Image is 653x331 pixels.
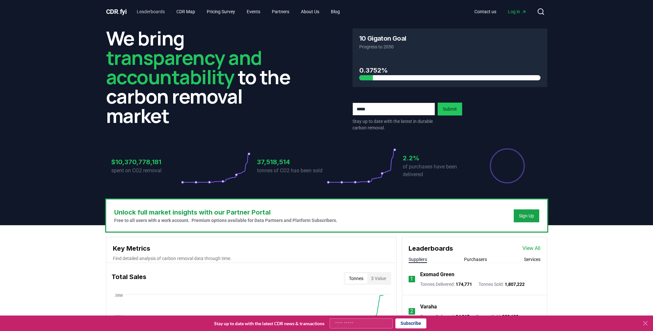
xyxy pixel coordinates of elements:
p: of purchases have been delivered [403,163,472,178]
h3: Key Metrics [113,244,390,253]
nav: Main [469,6,532,17]
button: $ Value [367,273,390,284]
a: About Us [296,6,324,17]
h3: 2.2% [403,153,472,163]
span: . [118,8,120,15]
p: spent on CO2 removal [111,167,181,175]
p: Tonnes Sold : [476,313,519,320]
button: Suppliers [409,256,427,263]
h3: 37,518,514 [257,157,327,167]
p: Free to all users with a work account. Premium options available for Data Partners and Platform S... [114,217,337,224]
button: Submit [438,103,462,115]
a: Partners [267,6,294,17]
p: Find detailed analysis of carbon removal data through time. [113,255,390,262]
tspan: 38M [114,293,122,298]
span: 174,771 [456,282,472,287]
h2: We bring to the carbon removal market [106,28,301,125]
p: 2 [410,307,413,315]
h3: 0.3752% [359,65,540,75]
a: Log in [503,6,532,17]
h3: Leaderboards [409,244,453,253]
a: Pricing Survey [202,6,240,17]
span: 209,600 [502,314,519,319]
a: Sign Up [519,213,534,219]
span: 1,807,222 [505,282,525,287]
p: Tonnes Delivered : [420,281,472,287]
p: Tonnes Delivered : [420,313,470,320]
p: Progress to 2050 [359,44,540,50]
a: Contact us [469,6,501,17]
p: Tonnes Sold : [479,281,525,287]
a: View All [522,245,540,252]
span: 94,267 [456,314,470,319]
nav: Main [132,6,345,17]
a: Exomad Green [420,271,454,278]
button: Sign Up [514,209,539,222]
a: Blog [326,6,345,17]
tspan: 29M [114,315,122,319]
a: Events [242,6,265,17]
h3: Total Sales [112,272,146,285]
span: Log in [508,8,527,15]
button: Purchasers [464,256,487,263]
h3: $10,370,778,181 [111,157,181,167]
span: transparency and accountability [106,44,262,90]
div: Percentage of sales delivered [489,148,525,184]
span: CDR fyi [106,8,127,15]
a: Leaderboards [132,6,170,17]
p: 1 [410,275,413,283]
a: CDR Map [171,6,200,17]
a: CDR.fyi [106,7,127,16]
button: Services [524,256,540,263]
h3: 10 Gigaton Goal [359,35,406,42]
h3: Unlock full market insights with our Partner Portal [114,207,337,217]
p: Stay up to date with the latest in durable carbon removal. [352,118,435,131]
p: tonnes of CO2 has been sold [257,167,327,175]
a: Varaha [420,303,437,311]
button: Tonnes [345,273,367,284]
